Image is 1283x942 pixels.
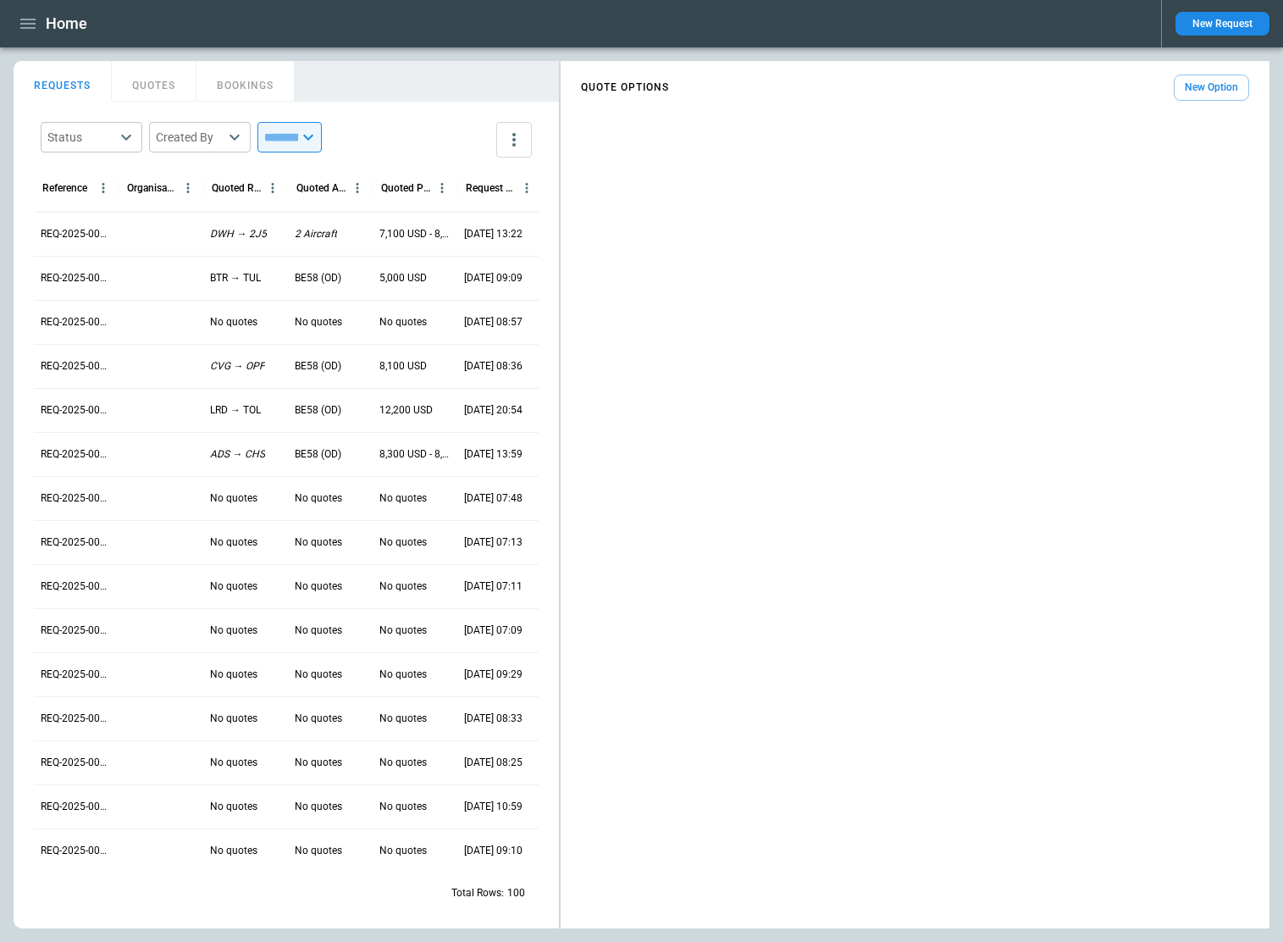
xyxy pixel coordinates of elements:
[212,182,262,194] div: Quoted Route
[464,271,523,285] p: 09/26/2025 09:09
[295,623,342,638] p: No quotes
[379,447,451,462] p: 8,300 USD - 8,600 USD
[295,579,342,594] p: No quotes
[210,756,257,770] p: No quotes
[210,623,257,638] p: No quotes
[41,447,112,462] p: REQ-2025-000310
[210,271,261,285] p: BTR → TUL
[295,756,342,770] p: No quotes
[210,535,257,550] p: No quotes
[379,359,427,374] p: 8,100 USD
[379,712,427,726] p: No quotes
[379,271,427,285] p: 5,000 USD
[295,668,342,682] p: No quotes
[379,227,451,241] p: 7,100 USD - 8,100 USD
[262,177,284,199] button: Quoted Route column menu
[177,177,199,199] button: Organisation column menu
[507,886,525,900] p: 100
[156,129,224,146] div: Created By
[464,315,523,330] p: 09/26/2025 08:57
[496,122,532,158] button: more
[516,177,538,199] button: Request Created At (UTC-05:00) column menu
[379,623,427,638] p: No quotes
[295,315,342,330] p: No quotes
[379,403,433,418] p: 12,200 USD
[464,447,523,462] p: 09/25/2025 13:59
[210,491,257,506] p: No quotes
[464,844,523,858] p: 09/23/2025 09:10
[295,535,342,550] p: No quotes
[561,68,1269,108] div: scrollable content
[295,359,341,374] p: BE58 (OD)
[41,403,112,418] p: REQ-2025-000311
[295,227,337,241] p: 2 Aircraft
[46,14,87,34] h1: Home
[210,359,265,374] p: CVG → OPF
[379,800,427,814] p: No quotes
[41,844,112,858] p: REQ-2025-000301
[41,800,112,814] p: REQ-2025-000302
[41,271,112,285] p: REQ-2025-000314
[92,177,114,199] button: Reference column menu
[464,359,523,374] p: 09/26/2025 08:36
[210,403,261,418] p: LRD → TOL
[451,886,504,900] p: Total Rows:
[379,579,427,594] p: No quotes
[210,668,257,682] p: No quotes
[379,756,427,770] p: No quotes
[14,61,112,102] button: REQUESTS
[210,447,265,462] p: ADS → CHS
[295,403,341,418] p: BE58 (OD)
[464,535,523,550] p: 09/25/2025 07:13
[41,359,112,374] p: REQ-2025-000312
[41,623,112,638] p: REQ-2025-000306
[379,535,427,550] p: No quotes
[464,800,523,814] p: 09/23/2025 10:59
[47,129,115,146] div: Status
[196,61,295,102] button: BOOKINGS
[41,579,112,594] p: REQ-2025-000307
[296,182,346,194] div: Quoted Aircraft
[210,800,257,814] p: No quotes
[379,315,427,330] p: No quotes
[464,668,523,682] p: 09/24/2025 09:29
[295,447,341,462] p: BE58 (OD)
[581,84,669,91] h4: QUOTE OPTIONS
[210,844,257,858] p: No quotes
[210,712,257,726] p: No quotes
[379,491,427,506] p: No quotes
[41,756,112,770] p: REQ-2025-000303
[41,315,112,330] p: REQ-2025-000313
[295,844,342,858] p: No quotes
[295,800,342,814] p: No quotes
[431,177,453,199] button: Quoted Price column menu
[466,182,516,194] div: Request Created At (UTC-05:00)
[210,315,257,330] p: No quotes
[41,668,112,682] p: REQ-2025-000305
[379,844,427,858] p: No quotes
[210,227,267,241] p: DWH → 2J5
[295,712,342,726] p: No quotes
[464,623,523,638] p: 09/25/2025 07:09
[464,579,523,594] p: 09/25/2025 07:11
[112,61,196,102] button: QUOTES
[464,227,523,241] p: 09/28/2025 13:22
[1175,12,1269,36] button: New Request
[464,756,523,770] p: 09/24/2025 08:25
[41,535,112,550] p: REQ-2025-000308
[346,177,368,199] button: Quoted Aircraft column menu
[295,491,342,506] p: No quotes
[464,403,523,418] p: 09/25/2025 20:54
[41,712,112,726] p: REQ-2025-000304
[295,271,341,285] p: BE58 (OD)
[381,182,431,194] div: Quoted Price
[464,712,523,726] p: 09/24/2025 08:33
[41,491,112,506] p: REQ-2025-000309
[127,182,177,194] div: Organisation
[41,227,112,241] p: REQ-2025-000315
[464,491,523,506] p: 09/25/2025 07:48
[42,182,87,194] div: Reference
[1174,75,1249,101] button: New Option
[210,579,257,594] p: No quotes
[379,668,427,682] p: No quotes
